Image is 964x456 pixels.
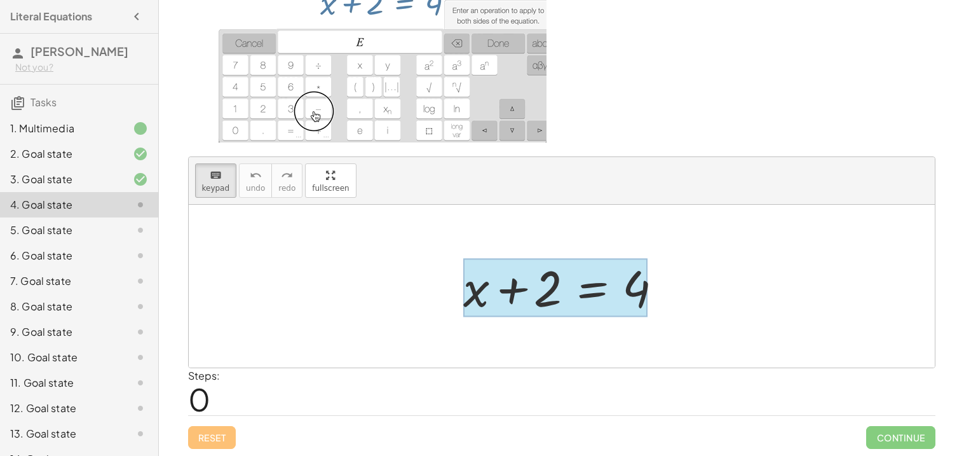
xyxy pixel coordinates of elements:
[133,146,148,162] i: Task finished and correct.
[133,324,148,340] i: Task not started.
[305,163,356,198] button: fullscreen
[133,273,148,289] i: Task not started.
[281,168,293,183] i: redo
[133,375,148,390] i: Task not started.
[10,299,112,314] div: 8. Goal state
[10,248,112,263] div: 6. Goal state
[10,324,112,340] div: 9. Goal state
[188,380,210,418] span: 0
[15,61,148,74] div: Not you?
[31,95,57,109] span: Tasks
[188,369,220,382] label: Steps:
[10,273,112,289] div: 7. Goal state
[10,121,112,136] div: 1. Multimedia
[10,375,112,390] div: 11. Goal state
[195,163,237,198] button: keyboardkeypad
[10,401,112,416] div: 12. Goal state
[312,184,349,193] span: fullscreen
[133,299,148,314] i: Task not started.
[10,350,112,365] div: 10. Goal state
[133,401,148,416] i: Task not started.
[10,9,92,24] h4: Literal Equations
[10,197,112,212] div: 4. Goal state
[278,184,295,193] span: redo
[10,426,112,441] div: 13. Goal state
[10,146,112,162] div: 2. Goal state
[133,426,148,441] i: Task not started.
[246,184,265,193] span: undo
[202,184,230,193] span: keypad
[133,223,148,238] i: Task not started.
[10,172,112,187] div: 3. Goal state
[239,163,272,198] button: undoundo
[31,44,128,59] span: [PERSON_NAME]
[133,197,148,212] i: Task not started.
[133,121,148,136] i: Task finished.
[210,168,222,183] i: keyboard
[133,172,148,187] i: Task finished and correct.
[133,248,148,263] i: Task not started.
[271,163,302,198] button: redoredo
[10,223,112,238] div: 5. Goal state
[250,168,262,183] i: undo
[133,350,148,365] i: Task not started.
